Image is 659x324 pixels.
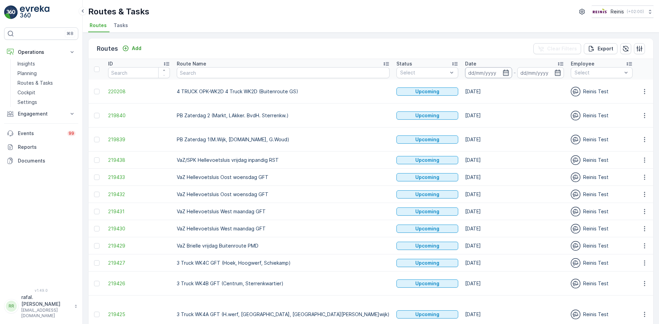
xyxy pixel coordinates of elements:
img: svg%3e [571,135,580,144]
p: Upcoming [415,112,439,119]
p: 99 [69,131,74,136]
p: Upcoming [415,260,439,266]
div: Toggle Row Selected [94,157,100,163]
img: svg%3e [571,111,580,120]
button: Operations [4,45,78,59]
img: svg%3e [571,310,580,319]
p: Date [465,60,476,67]
a: Insights [15,59,78,69]
button: Upcoming [396,207,458,216]
p: Upcoming [415,242,439,249]
span: 219426 [108,280,170,287]
input: dd/mm/yyyy [517,67,564,78]
div: RR [6,301,17,312]
p: Clear Filters [547,45,577,52]
p: [EMAIL_ADDRESS][DOMAIN_NAME] [21,308,71,319]
img: svg%3e [571,279,580,288]
div: Toggle Row Selected [94,243,100,249]
td: VaZ Brielle vrijdag Buitenroute PMD [173,237,393,254]
p: Select [400,69,448,76]
div: Toggle Row Selected [94,281,100,286]
p: ID [108,60,113,67]
a: 219431 [108,208,170,215]
td: [DATE] [462,128,567,152]
button: Upcoming [396,173,458,181]
p: Events [18,130,63,137]
p: Add [132,45,141,52]
div: Toggle Row Selected [94,192,100,197]
div: Reinis Test [571,224,633,233]
td: VaZ Hellevoetsluis Oost woensdag GFT [173,186,393,203]
input: Search [108,67,170,78]
button: Reinis(+02:00) [592,5,654,18]
p: Upcoming [415,157,439,164]
button: RRrafal.[PERSON_NAME][EMAIL_ADDRESS][DOMAIN_NAME] [4,294,78,319]
img: Reinis-Logo-Vrijstaand_Tekengebied-1-copy2_aBO4n7j.png [592,8,608,15]
td: [DATE] [462,272,567,296]
div: Reinis Test [571,207,633,216]
td: [DATE] [462,169,567,186]
a: Events99 [4,127,78,140]
div: Reinis Test [571,172,633,182]
button: Export [584,43,617,54]
td: [DATE] [462,237,567,254]
p: Upcoming [415,174,439,181]
p: rafal.[PERSON_NAME] [21,294,71,308]
span: 219425 [108,311,170,318]
p: Upcoming [415,311,439,318]
span: 219433 [108,174,170,181]
a: 219438 [108,157,170,164]
td: VaZ Hellevoetsluis West maandag GFT [173,203,393,220]
img: svg%3e [571,155,580,165]
td: VaZ/SPK Hellevoetsluis vrijdag inpandig RST [173,152,393,169]
p: Documents [18,157,76,164]
div: Reinis Test [571,135,633,144]
div: Toggle Row Selected [94,226,100,231]
a: 219427 [108,260,170,266]
div: Toggle Row Selected [94,260,100,266]
img: svg%3e [571,87,580,96]
img: svg%3e [571,224,580,233]
td: [DATE] [462,220,567,237]
span: Routes [90,22,107,29]
button: Upcoming [396,87,458,96]
a: 219430 [108,225,170,232]
a: 219840 [108,112,170,119]
img: logo_light-DOdMpM7g.png [20,5,49,19]
div: Reinis Test [571,241,633,251]
img: svg%3e [571,241,580,251]
p: Operations [18,49,65,56]
a: 220208 [108,88,170,95]
div: Toggle Row Selected [94,113,100,118]
div: Reinis Test [571,155,633,165]
p: Cockpit [18,89,35,96]
button: Upcoming [396,242,458,250]
button: Upcoming [396,279,458,288]
button: Upcoming [396,225,458,233]
a: 219429 [108,242,170,249]
a: 219432 [108,191,170,198]
div: Toggle Row Selected [94,209,100,214]
button: Upcoming [396,190,458,199]
td: [DATE] [462,186,567,203]
img: svg%3e [571,258,580,268]
p: Select [575,69,622,76]
a: Planning [15,69,78,78]
p: ⌘B [67,31,73,36]
div: Reinis Test [571,87,633,96]
td: 3 Truck WK4C GFT (Hoek, Hoogwerf, Schiekamp) [173,254,393,272]
td: 3 Truck WK4B GFT (Centrum, Sterrenkwartier) [173,272,393,296]
img: svg%3e [571,207,580,216]
p: ( +02:00 ) [627,9,644,14]
div: Reinis Test [571,310,633,319]
input: dd/mm/yyyy [465,67,512,78]
td: [DATE] [462,203,567,220]
td: [DATE] [462,152,567,169]
p: Routes [97,44,118,53]
p: Upcoming [415,88,439,95]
